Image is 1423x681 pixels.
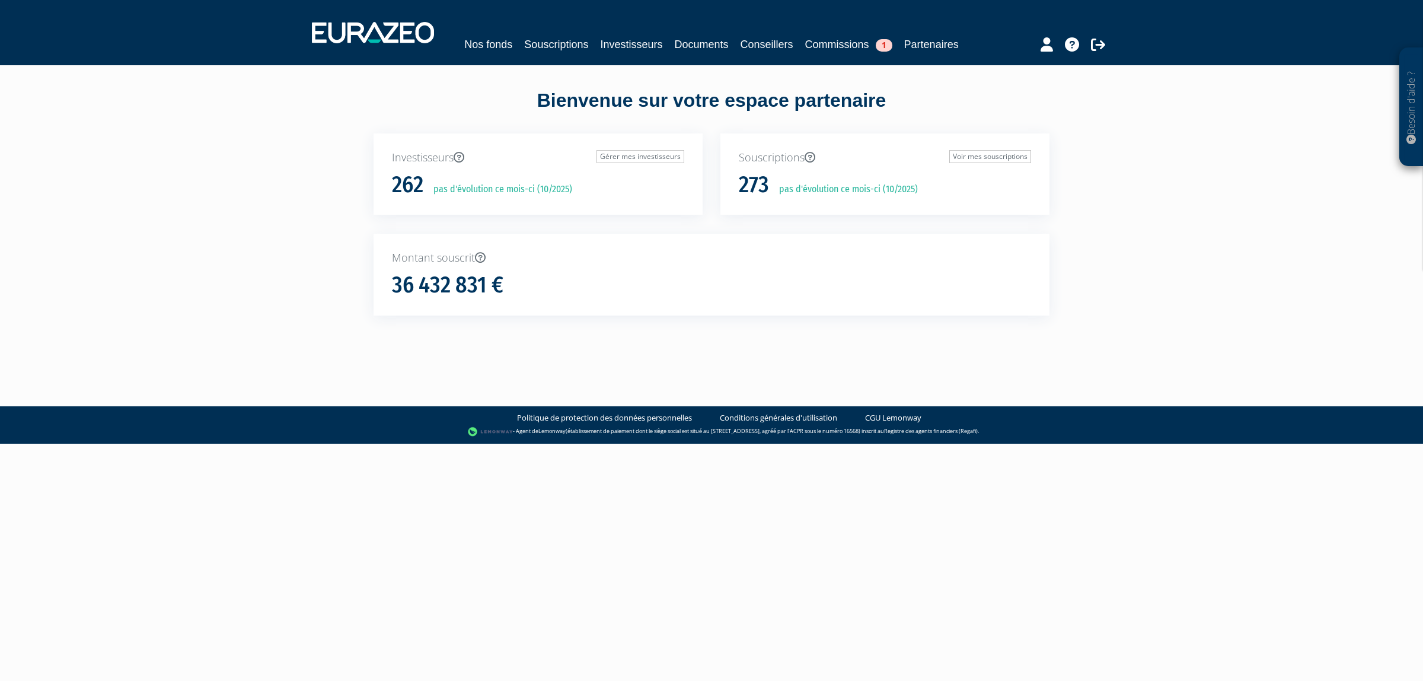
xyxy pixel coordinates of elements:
[600,36,662,53] a: Investisseurs
[538,427,566,435] a: Lemonway
[524,36,588,53] a: Souscriptions
[949,150,1031,163] a: Voir mes souscriptions
[365,87,1058,133] div: Bienvenue sur votre espace partenaire
[865,412,921,424] a: CGU Lemonway
[1405,54,1418,161] p: Besoin d'aide ?
[904,36,959,53] a: Partenaires
[392,150,684,166] p: Investisseurs
[771,183,918,196] p: pas d'évolution ce mois-ci (10/2025)
[876,39,892,52] span: 1
[739,173,769,198] h1: 273
[392,273,503,298] h1: 36 432 831 €
[12,426,1411,438] div: - Agent de (établissement de paiement dont le siège social est situé au [STREET_ADDRESS], agréé p...
[884,427,978,435] a: Registre des agents financiers (Regafi)
[392,250,1031,266] p: Montant souscrit
[805,36,892,53] a: Commissions1
[720,412,837,424] a: Conditions générales d'utilisation
[674,36,728,53] a: Documents
[517,412,692,424] a: Politique de protection des données personnelles
[596,150,684,163] a: Gérer mes investisseurs
[312,22,434,43] img: 1732889491-logotype_eurazeo_blanc_rvb.png
[464,36,512,53] a: Nos fonds
[392,173,423,198] h1: 262
[739,150,1031,166] p: Souscriptions
[468,426,513,438] img: logo-lemonway.png
[741,36,793,53] a: Conseillers
[425,183,572,196] p: pas d'évolution ce mois-ci (10/2025)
